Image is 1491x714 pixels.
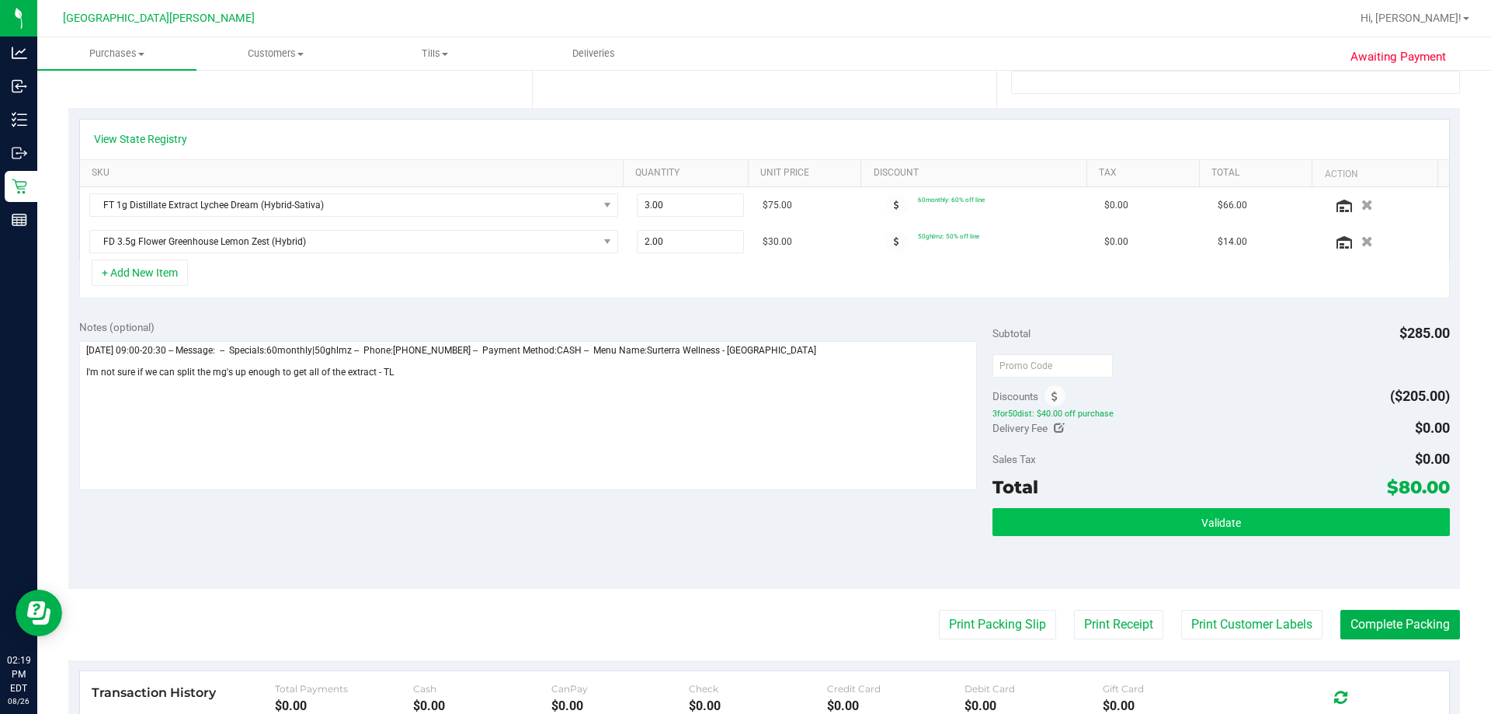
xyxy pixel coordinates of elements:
span: Hi, [PERSON_NAME]! [1361,12,1461,24]
span: $0.00 [1104,235,1128,249]
span: NO DATA FOUND [89,230,618,253]
span: Sales Tax [992,453,1036,465]
a: Customers [196,37,356,70]
div: $0.00 [827,698,965,713]
div: $0.00 [689,698,827,713]
span: $30.00 [763,235,792,249]
div: $0.00 [1103,698,1241,713]
span: Customers [197,47,355,61]
span: Subtotal [992,327,1030,340]
inline-svg: Inventory [12,112,27,127]
div: Debit Card [964,683,1103,695]
button: Validate [992,508,1449,536]
input: 3.00 [638,194,744,216]
span: $14.00 [1218,235,1247,249]
span: $0.00 [1415,451,1450,467]
span: FD 3.5g Flower Greenhouse Lemon Zest (Hybrid) [90,231,598,253]
span: Awaiting Payment [1350,48,1446,66]
button: Complete Packing [1340,610,1460,639]
span: NO DATA FOUND [89,193,618,217]
a: Tills [356,37,515,70]
div: CanPay [551,683,690,695]
button: Print Customer Labels [1181,610,1322,639]
span: 50ghlmz: 50% off line [918,232,979,240]
span: $0.00 [1415,420,1450,436]
input: 2.00 [638,231,744,253]
th: Action [1312,160,1437,188]
span: Tills [356,47,514,61]
div: Cash [413,683,551,695]
span: $80.00 [1387,476,1450,498]
a: SKU [92,167,617,179]
button: Print Receipt [1074,610,1163,639]
div: Check [689,683,827,695]
span: 3for50dist: $40.00 off purchase [992,409,1449,420]
inline-svg: Reports [12,212,27,228]
span: Delivery Fee [992,422,1048,434]
button: Print Packing Slip [939,610,1056,639]
span: $0.00 [1104,198,1128,213]
a: Purchases [37,37,196,70]
div: $0.00 [551,698,690,713]
span: $75.00 [763,198,792,213]
a: Tax [1099,167,1194,179]
a: View State Registry [94,131,187,147]
span: FT 1g Distillate Extract Lychee Dream (Hybrid-Sativa) [90,194,598,216]
span: ($205.00) [1390,388,1450,404]
div: Total Payments [275,683,413,695]
span: Discounts [992,382,1038,410]
a: Discount [874,167,1081,179]
div: $0.00 [413,698,551,713]
span: $285.00 [1399,325,1450,341]
div: Gift Card [1103,683,1241,695]
span: Total [992,476,1038,498]
i: Edit Delivery Fee [1054,423,1065,434]
span: Notes (optional) [79,321,155,333]
inline-svg: Retail [12,179,27,194]
span: Validate [1201,517,1241,529]
inline-svg: Outbound [12,145,27,161]
p: 08/26 [7,695,30,707]
div: $0.00 [275,698,413,713]
inline-svg: Inbound [12,78,27,94]
span: [GEOGRAPHIC_DATA][PERSON_NAME] [63,12,255,25]
a: Unit Price [760,167,855,179]
div: Credit Card [827,683,965,695]
span: $66.00 [1218,198,1247,213]
div: $0.00 [964,698,1103,713]
input: Promo Code [992,354,1113,378]
a: Quantity [635,167,742,179]
a: Total [1211,167,1306,179]
span: Purchases [37,47,196,61]
span: 60monthly: 60% off line [918,196,985,204]
a: Deliveries [514,37,673,70]
inline-svg: Analytics [12,45,27,61]
span: Deliveries [551,47,636,61]
iframe: Resource center [16,590,62,636]
p: 02:19 PM EDT [7,653,30,695]
button: + Add New Item [92,259,188,286]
